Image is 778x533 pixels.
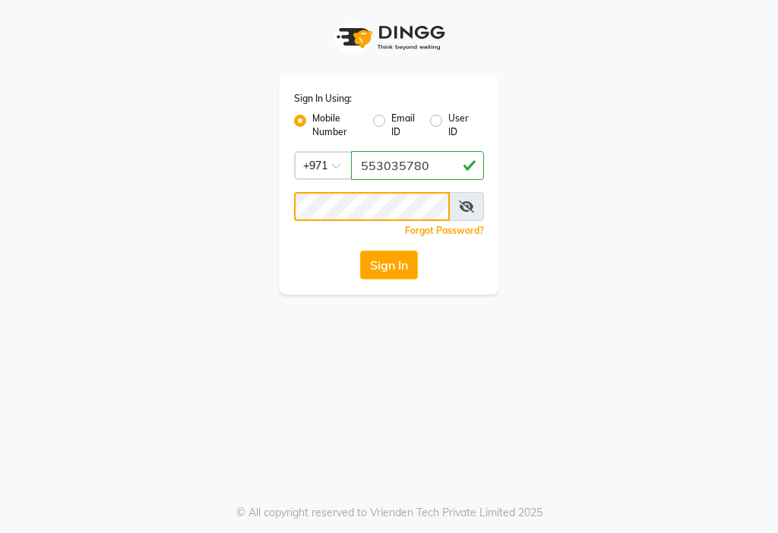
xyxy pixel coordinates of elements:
[405,225,484,236] a: Forgot Password?
[294,192,450,221] input: Username
[448,112,472,139] label: User ID
[312,112,361,139] label: Mobile Number
[351,151,484,180] input: Username
[328,15,450,60] img: logo1.svg
[391,112,417,139] label: Email ID
[294,92,352,106] label: Sign In Using:
[360,251,418,279] button: Sign In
